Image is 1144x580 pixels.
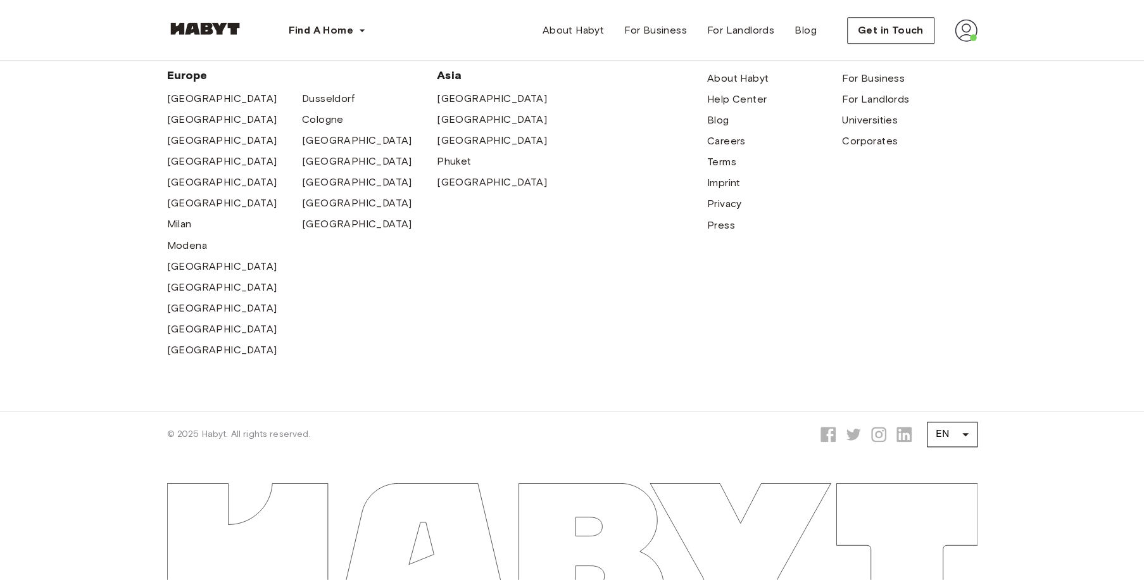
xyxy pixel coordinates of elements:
[955,19,977,42] img: avatar
[707,134,746,149] a: Careers
[302,217,412,232] a: [GEOGRAPHIC_DATA]
[707,175,741,191] a: Imprint
[302,133,412,148] a: [GEOGRAPHIC_DATA]
[167,22,243,35] img: Habyt
[707,23,774,38] span: For Landlords
[437,133,547,148] a: [GEOGRAPHIC_DATA]
[707,154,736,170] a: Terms
[842,113,898,128] a: Universities
[614,18,697,43] a: For Business
[624,23,687,38] span: For Business
[707,196,742,211] a: Privacy
[302,154,412,169] a: [GEOGRAPHIC_DATA]
[167,259,277,274] a: [GEOGRAPHIC_DATA]
[437,112,547,127] a: [GEOGRAPHIC_DATA]
[302,112,344,127] a: Cologne
[279,18,376,43] button: Find A Home
[167,217,192,232] a: Milan
[437,91,547,106] a: [GEOGRAPHIC_DATA]
[167,91,277,106] a: [GEOGRAPHIC_DATA]
[707,92,767,107] a: Help Center
[707,71,769,86] a: About Habyt
[167,112,277,127] a: [GEOGRAPHIC_DATA]
[437,175,547,190] a: [GEOGRAPHIC_DATA]
[167,68,437,83] span: Europe
[167,301,277,316] a: [GEOGRAPHIC_DATA]
[167,196,277,211] a: [GEOGRAPHIC_DATA]
[302,196,412,211] a: [GEOGRAPHIC_DATA]
[842,134,898,149] a: Corporates
[437,154,471,169] a: Phuket
[847,17,934,44] button: Get in Touch
[795,23,817,38] span: Blog
[302,175,412,190] a: [GEOGRAPHIC_DATA]
[784,18,827,43] a: Blog
[707,218,735,233] a: Press
[858,23,924,38] span: Get in Touch
[927,417,977,452] div: EN
[302,91,355,106] a: Dusseldorf
[167,238,207,253] a: Modena
[842,71,905,86] a: For Business
[289,23,353,38] span: Find A Home
[842,92,909,107] a: For Landlords
[167,133,277,148] a: [GEOGRAPHIC_DATA]
[437,68,572,83] span: Asia
[532,18,614,43] a: About Habyt
[167,175,277,190] a: [GEOGRAPHIC_DATA]
[167,343,277,358] a: [GEOGRAPHIC_DATA]
[707,113,729,128] a: Blog
[167,428,311,441] span: © 2025 Habyt. All rights reserved.
[167,154,277,169] a: [GEOGRAPHIC_DATA]
[697,18,784,43] a: For Landlords
[167,280,277,295] a: [GEOGRAPHIC_DATA]
[167,322,277,337] a: [GEOGRAPHIC_DATA]
[543,23,604,38] span: About Habyt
